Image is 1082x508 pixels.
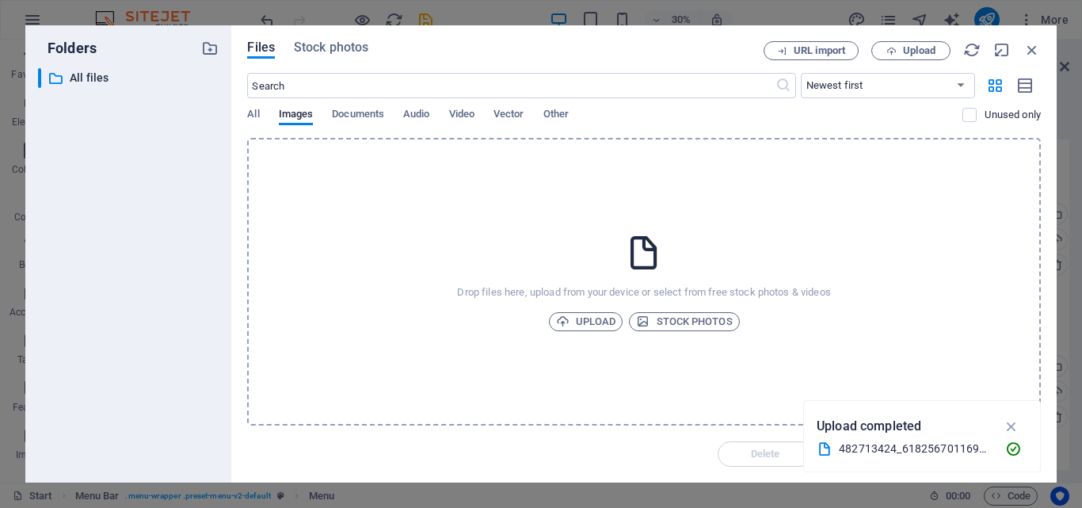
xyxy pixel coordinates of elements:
[449,105,474,127] span: Video
[70,69,190,87] p: All files
[38,68,41,88] div: ​
[279,105,314,127] span: Images
[543,105,569,127] span: Other
[629,312,739,331] button: Stock photos
[985,108,1041,122] p: Displays only files that are not in use on the website. Files added during this session can still...
[556,312,616,331] span: Upload
[963,41,981,59] i: Reload
[549,312,623,331] button: Upload
[903,46,935,55] span: Upload
[871,41,951,60] button: Upload
[764,41,859,60] button: URL import
[636,312,732,331] span: Stock photos
[817,416,921,437] p: Upload completed
[247,73,775,98] input: Search
[201,40,219,57] i: Create new folder
[247,105,259,127] span: All
[294,38,368,57] span: Stock photos
[1023,41,1041,59] i: Close
[839,440,992,458] div: 482713424_618256701169294_3327985524291837741_n.jpg
[38,38,97,59] p: Folders
[993,41,1011,59] i: Minimize
[493,105,524,127] span: Vector
[457,285,830,300] p: Drop files here, upload from your device or select from free stock photos & videos
[332,105,384,127] span: Documents
[794,46,845,55] span: URL import
[247,38,275,57] span: Files
[403,105,429,127] span: Audio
